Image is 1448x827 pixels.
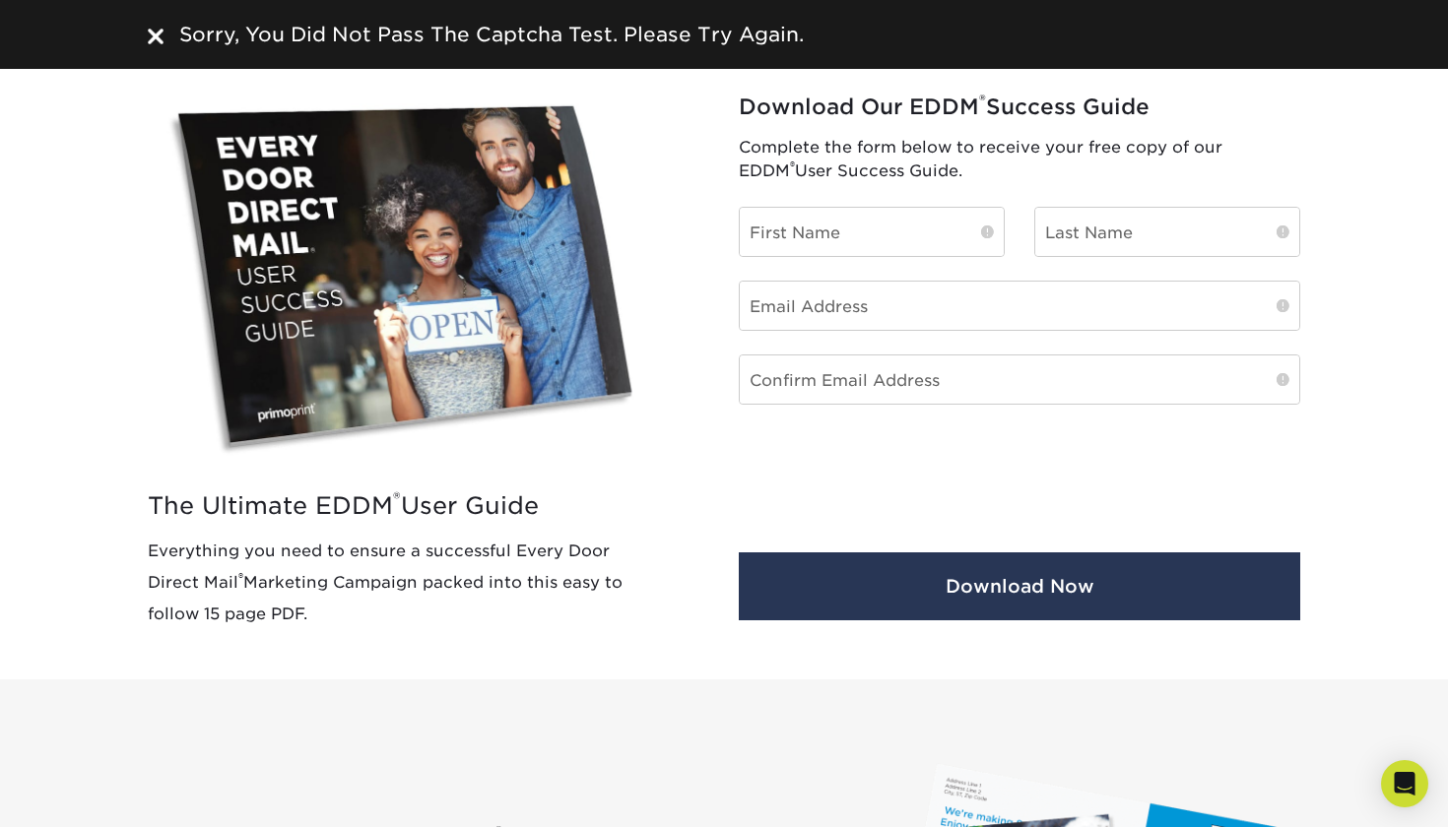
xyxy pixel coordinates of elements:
[739,552,1300,620] button: Download Now
[739,136,1300,183] p: Complete the form below to receive your free copy of our EDDM User Success Guide.
[790,159,795,173] sup: ®
[739,95,1300,120] h2: Download Our EDDM Success Guide
[148,89,677,472] img: EDDM Success Guide
[739,428,1003,496] iframe: reCAPTCHA
[238,570,243,585] sup: ®
[148,536,677,630] p: Everything you need to ensure a successful Every Door Direct Mail Marketing Campaign packed into ...
[148,29,164,44] img: close
[393,487,401,508] sup: ®
[148,491,677,520] h2: The Ultimate EDDM User Guide
[1381,760,1428,807] div: Open Intercom Messenger
[979,91,986,110] sup: ®
[179,23,804,46] span: Sorry, You Did Not Pass The Captcha Test. Please Try Again.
